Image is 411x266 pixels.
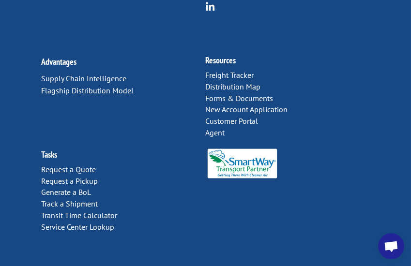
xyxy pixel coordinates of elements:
a: Resources [206,55,236,66]
a: Service Center Lookup [41,222,114,232]
a: Customer Portal [206,116,259,126]
a: Track a Shipment [41,199,98,208]
a: Generate a BoL [41,187,91,197]
img: Smartway_Logo [206,149,279,179]
a: Forms & Documents [206,93,274,103]
a: Request a Quote [41,164,96,174]
a: Advantages [41,56,76,67]
a: Agent [206,128,225,137]
a: New Account Application [206,104,288,114]
a: Flagship Distribution Model [41,86,134,95]
a: Request a Pickup [41,176,98,186]
h2: Tasks [41,150,206,164]
a: Distribution Map [206,82,261,91]
a: Freight Tracker [206,70,254,80]
div: Open chat [378,233,404,259]
a: Transit Time Calculator [41,210,117,220]
a: Supply Chain Intelligence [41,74,126,83]
img: group-6 [206,2,215,11]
